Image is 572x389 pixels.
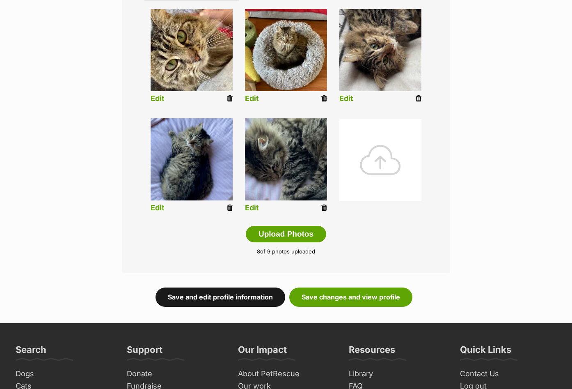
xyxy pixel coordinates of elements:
img: listing photo [151,118,233,200]
a: About PetRescue [235,368,338,380]
a: Donate [124,368,227,380]
h3: Support [127,344,162,360]
a: Edit [245,204,259,212]
a: Edit [339,94,353,103]
a: Edit [245,94,259,103]
a: Save and edit profile information [156,288,285,306]
img: listing photo [151,9,233,91]
h3: Quick Links [460,344,511,360]
img: listing photo [245,118,327,200]
p: of 9 photos uploaded [134,248,438,256]
a: Edit [151,94,165,103]
button: Upload Photos [246,226,326,242]
a: Dogs [12,368,115,380]
img: listing photo [339,9,421,91]
h3: Resources [349,344,395,360]
a: Library [345,368,448,380]
img: listing photo [245,9,327,91]
a: Contact Us [457,368,560,380]
a: Save changes and view profile [289,288,412,306]
a: Edit [151,204,165,212]
h3: Search [16,344,46,360]
h3: Our Impact [238,344,287,360]
span: 8 [257,248,260,255]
